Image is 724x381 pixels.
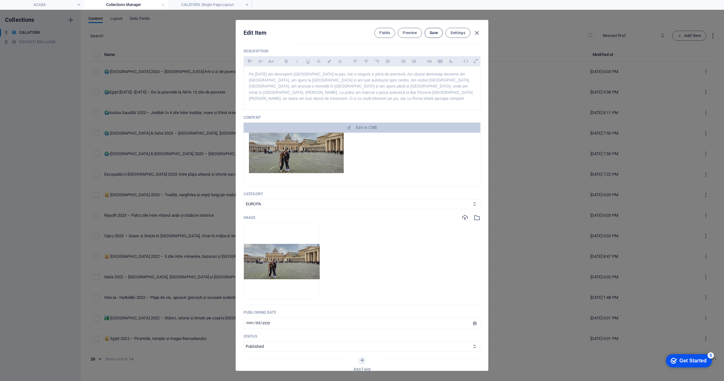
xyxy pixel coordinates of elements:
img: 20240114_135043-ZUJLIzjUS2u2T57313Xvpw.jpg [244,244,320,279]
button: Insert Table [435,57,445,65]
button: Add Field [358,357,366,364]
button: Preview [398,28,422,38]
p: Description [244,49,480,54]
button: Italic (Ctrl+I) [292,57,302,65]
button: Edit in CMS [244,123,480,133]
p: Image [244,215,256,220]
button: Underline (Ctrl+U) [303,57,313,65]
button: Align Right [372,57,382,65]
p: Publishing Date [244,310,480,315]
button: Unordered List [398,57,408,65]
h4: CALATORII: Single Page Layout [168,1,252,8]
button: Align Left [350,57,360,65]
button: Insert Link [424,57,434,65]
div: Get Started 5 items remaining, 0% complete [5,3,51,16]
button: Clear Formatting [446,57,456,65]
span: Preview [403,30,417,35]
button: Bold (Ctrl+B) [281,57,291,65]
h2: Edit Item [244,29,267,37]
i: Open as overlay [471,56,480,66]
div: Get Started [19,7,46,13]
p: Pe [DATE] am descoperit [GEOGRAPHIC_DATA] la pas, într-o singură zi plină de aventură. Am zburat ... [249,71,475,102]
p: Content [244,115,480,120]
button: Align Justify [383,57,393,65]
button: Font Family [255,57,265,65]
i: Select from file manager or stock photos [474,214,480,221]
button: Save [425,28,443,38]
button: Paragraph Format [244,57,254,65]
p: Status [244,334,480,339]
span: Save [430,30,438,35]
button: Ordered List [409,57,419,65]
button: Settings [445,28,470,38]
span: Add Field [353,367,371,372]
span: Edit in CMS [356,125,377,130]
button: Fields [374,28,395,38]
button: Icons [335,57,345,65]
span: Fields [379,30,390,35]
button: Font Size [265,57,275,65]
button: Strikethrough [313,57,323,65]
button: Colors [324,57,334,65]
button: Align Center [361,57,371,65]
span: Settings [450,30,465,35]
p: Category [244,191,480,197]
h4: Collections Manager [84,1,168,8]
i: Edit HTML [461,56,471,66]
div: 5 [47,1,53,8]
